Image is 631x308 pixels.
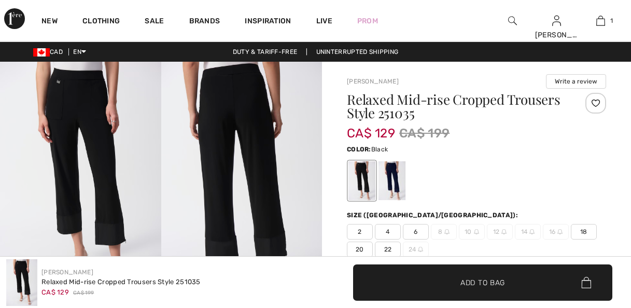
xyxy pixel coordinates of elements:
[245,17,291,27] span: Inspiration
[316,16,332,26] a: Live
[515,224,541,240] span: 14
[347,224,373,240] span: 2
[444,229,450,234] img: ring-m.svg
[161,62,322,303] img: Relaxed Mid-Rise Cropped Trousers Style 251035. 2
[33,48,50,57] img: Canadian Dollar
[357,16,378,26] a: Prom
[474,229,479,234] img: ring-m.svg
[399,124,450,143] span: CA$ 199
[501,229,507,234] img: ring-m.svg
[431,224,457,240] span: 8
[375,242,401,257] span: 22
[378,161,405,200] div: Midnight Blue
[487,224,513,240] span: 12
[4,8,25,29] img: 1ère Avenue
[347,242,373,257] span: 20
[418,247,423,252] img: ring-m.svg
[33,48,67,55] span: CAD
[546,74,606,89] button: Write a review
[82,17,120,27] a: Clothing
[579,15,622,27] a: 1
[529,229,535,234] img: ring-m.svg
[581,277,591,288] img: Bag.svg
[571,224,597,240] span: 18
[375,224,401,240] span: 4
[557,229,563,234] img: ring-m.svg
[73,48,86,55] span: EN
[347,116,395,141] span: CA$ 129
[353,264,612,301] button: Add to Bag
[145,17,164,27] a: Sale
[347,78,399,85] a: [PERSON_NAME]
[347,93,563,120] h1: Relaxed Mid-rise Cropped Trousers Style 251035
[41,288,69,296] span: CA$ 129
[347,211,520,220] div: Size ([GEOGRAPHIC_DATA]/[GEOGRAPHIC_DATA]):
[610,16,613,25] span: 1
[41,277,201,287] div: Relaxed Mid-rise Cropped Trousers Style 251035
[41,269,93,276] a: [PERSON_NAME]
[348,161,375,200] div: Black
[460,277,505,288] span: Add to Bag
[543,224,569,240] span: 16
[403,242,429,257] span: 24
[508,15,517,27] img: search the website
[189,17,220,27] a: Brands
[596,15,605,27] img: My Bag
[552,15,561,27] img: My Info
[403,224,429,240] span: 6
[552,16,561,25] a: Sign In
[371,146,388,153] span: Black
[73,289,94,297] span: CA$ 199
[41,17,58,27] a: New
[535,30,578,40] div: [PERSON_NAME]
[6,259,37,306] img: Relaxed Mid-Rise Cropped Trousers Style 251035
[459,224,485,240] span: 10
[347,146,371,153] span: Color:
